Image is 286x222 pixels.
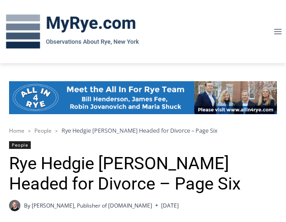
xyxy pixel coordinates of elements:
[55,128,58,134] span: >
[24,201,30,210] span: By
[9,141,31,149] a: People
[269,24,286,38] button: Open menu
[62,126,218,134] span: Rye Hedgie [PERSON_NAME] Headed for Divorce – Page Six
[32,202,152,209] a: [PERSON_NAME], Publisher of [DOMAIN_NAME]
[9,126,277,135] nav: Breadcrumbs
[9,200,20,211] a: Author image
[9,127,24,134] a: Home
[161,201,179,210] time: [DATE]
[34,127,52,134] a: People
[28,128,31,134] span: >
[9,153,277,194] h1: Rye Hedgie [PERSON_NAME] Headed for Divorce – Page Six
[9,81,277,114] img: All in for Rye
